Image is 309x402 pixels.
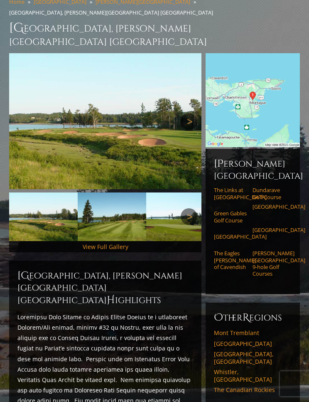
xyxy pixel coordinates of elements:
[181,208,197,225] a: Next
[9,9,216,16] li: [GEOGRAPHIC_DATA], [PERSON_NAME][GEOGRAPHIC_DATA] [GEOGRAPHIC_DATA]
[214,210,247,224] a: Green Gables Golf Course
[17,269,193,307] h2: [GEOGRAPHIC_DATA], [PERSON_NAME][GEOGRAPHIC_DATA] [GEOGRAPHIC_DATA] ighlights
[253,187,286,200] a: Dundarave Golf Course
[83,243,128,251] a: View Full Gallery
[107,293,115,307] span: H
[214,250,247,270] a: The Eagles [PERSON_NAME] of Cavendish
[253,250,286,277] a: [PERSON_NAME][GEOGRAPHIC_DATA] 9-hole Golf Courses
[214,340,291,348] a: [GEOGRAPHIC_DATA]
[243,311,249,324] span: R
[253,203,286,210] a: [GEOGRAPHIC_DATA]
[214,329,291,337] a: Mont Tremblant
[214,311,223,324] span: O
[214,157,291,182] h6: [PERSON_NAME][GEOGRAPHIC_DATA]
[214,233,247,240] a: [GEOGRAPHIC_DATA]
[214,368,291,383] a: Whistler, [GEOGRAPHIC_DATA]
[214,187,247,200] a: The Links at [GEOGRAPHIC_DATA]
[214,311,291,324] h6: ther egions
[253,227,286,233] a: [GEOGRAPHIC_DATA]
[181,113,197,130] a: Next
[214,386,291,394] a: The Canadian Rockies
[214,350,291,365] a: [GEOGRAPHIC_DATA], [GEOGRAPHIC_DATA]
[9,20,299,48] h1: [GEOGRAPHIC_DATA], [PERSON_NAME][GEOGRAPHIC_DATA] [GEOGRAPHIC_DATA]
[206,53,299,147] img: Google Map of 82 Dewars Lane, Lot 53, PE C0A 1G0, Canada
